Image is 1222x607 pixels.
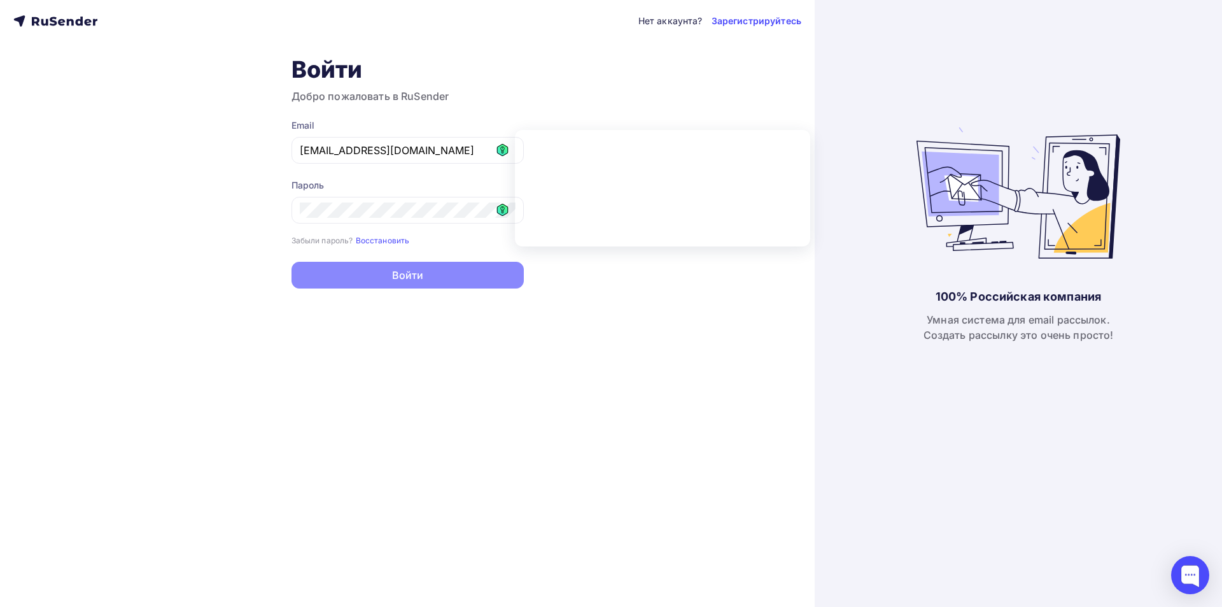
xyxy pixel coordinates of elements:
a: Зарегистрируйтесь [712,15,801,27]
div: Нет аккаунта? [638,15,703,27]
a: Восстановить [356,234,410,245]
small: Восстановить [356,236,410,245]
div: Пароль [291,179,524,192]
input: Укажите свой email [300,143,516,158]
button: Войти [291,262,524,289]
h3: Добро пожаловать в RuSender [291,89,524,104]
small: Забыли пароль? [291,236,353,245]
div: 100% Российская компания [936,289,1101,304]
div: Email [291,119,524,132]
h1: Войти [291,55,524,83]
div: Умная система для email рассылок. Создать рассылку это очень просто! [924,312,1114,343]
